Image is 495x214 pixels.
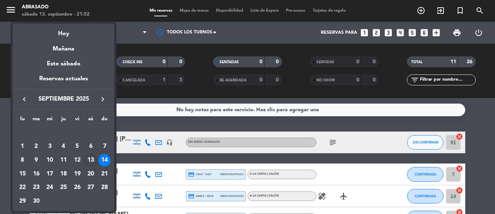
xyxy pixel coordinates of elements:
[31,94,96,104] span: septiembre 2025
[70,167,84,181] td: 19 de septiembre de 2025
[84,115,98,126] th: sábado
[13,24,114,39] div: Hoy
[29,181,43,195] td: 23 de septiembre de 2025
[71,154,83,166] div: 12
[57,140,70,153] div: 4
[29,167,43,181] td: 16 de septiembre de 2025
[44,140,56,153] div: 3
[16,181,29,195] td: 22 de septiembre de 2025
[16,195,29,207] div: 29
[98,167,111,181] td: 21 de septiembre de 2025
[16,167,29,181] td: 15 de septiembre de 2025
[84,167,98,181] td: 20 de septiembre de 2025
[98,182,111,194] div: 28
[70,153,84,167] td: 12 de septiembre de 2025
[85,140,97,153] div: 6
[44,168,56,180] div: 17
[29,115,43,126] th: martes
[57,168,70,180] div: 18
[98,140,111,153] div: 7
[16,168,29,180] div: 15
[84,140,98,154] td: 6 de septiembre de 2025
[57,181,70,195] td: 25 de septiembre de 2025
[43,153,57,167] td: 10 de septiembre de 2025
[43,181,57,195] td: 24 de septiembre de 2025
[85,154,97,166] div: 13
[57,115,70,126] th: jueves
[16,140,29,153] div: 1
[57,140,70,154] td: 4 de septiembre de 2025
[57,154,70,166] div: 11
[98,115,111,126] th: domingo
[70,115,84,126] th: viernes
[71,168,83,180] div: 19
[16,140,29,154] td: 1 de septiembre de 2025
[43,167,57,181] td: 17 de septiembre de 2025
[18,94,31,104] button: keyboard_arrow_left
[29,194,43,208] td: 30 de septiembre de 2025
[98,140,111,154] td: 7 de septiembre de 2025
[16,126,111,140] td: SEP.
[98,95,107,104] i: keyboard_arrow_right
[98,154,111,166] div: 14
[30,182,42,194] div: 23
[16,154,29,166] div: 8
[16,182,29,194] div: 22
[85,168,97,180] div: 20
[85,182,97,194] div: 27
[70,140,84,154] td: 5 de septiembre de 2025
[57,167,70,181] td: 18 de septiembre de 2025
[30,195,42,207] div: 30
[16,194,29,208] td: 29 de septiembre de 2025
[30,154,42,166] div: 9
[30,168,42,180] div: 16
[13,39,114,54] div: Mañana
[71,182,83,194] div: 26
[71,140,83,153] div: 5
[96,94,109,104] button: keyboard_arrow_right
[98,168,111,180] div: 21
[20,95,29,104] i: keyboard_arrow_left
[43,115,57,126] th: miércoles
[98,153,111,167] td: 14 de septiembre de 2025
[57,153,70,167] td: 11 de septiembre de 2025
[30,140,42,153] div: 2
[29,140,43,154] td: 2 de septiembre de 2025
[43,140,57,154] td: 3 de septiembre de 2025
[16,153,29,167] td: 8 de septiembre de 2025
[44,154,56,166] div: 10
[29,153,43,167] td: 9 de septiembre de 2025
[13,54,114,74] div: Este sábado
[13,74,114,89] div: Reservas actuales
[16,115,29,126] th: lunes
[70,181,84,195] td: 26 de septiembre de 2025
[84,181,98,195] td: 27 de septiembre de 2025
[84,153,98,167] td: 13 de septiembre de 2025
[44,182,56,194] div: 24
[98,181,111,195] td: 28 de septiembre de 2025
[57,182,70,194] div: 25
